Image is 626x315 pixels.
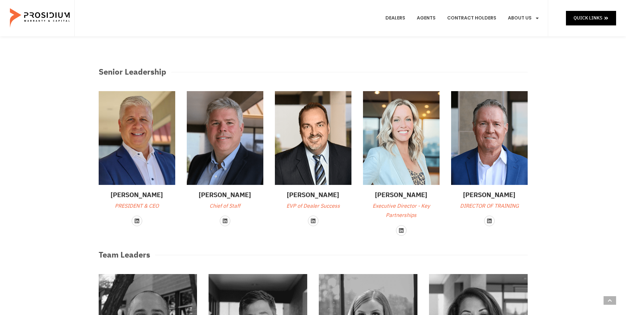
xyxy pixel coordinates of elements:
span: Quick Links [574,14,602,22]
a: About Us [503,6,544,30]
h3: [PERSON_NAME] [187,190,263,200]
a: Quick Links [566,11,616,25]
h3: Team Leaders [99,249,150,261]
h3: [PERSON_NAME] [363,190,440,200]
a: Dealers [380,6,410,30]
span: Executive Director - Key Partnerships [373,202,430,220]
a: Contract Holders [442,6,501,30]
p: Chief of Staff [187,201,263,211]
p: DIRECTOR OF TRAINING [451,201,528,211]
p: EVP of Dealer Success [275,201,351,211]
h3: [PERSON_NAME] [451,190,528,200]
nav: Menu [380,6,544,30]
a: Agents [412,6,441,30]
h3: [PERSON_NAME] [99,190,175,200]
p: PRESIDENT & CEO [99,201,175,211]
h3: [PERSON_NAME] [275,190,351,200]
h3: Senior Leadership [99,66,166,78]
